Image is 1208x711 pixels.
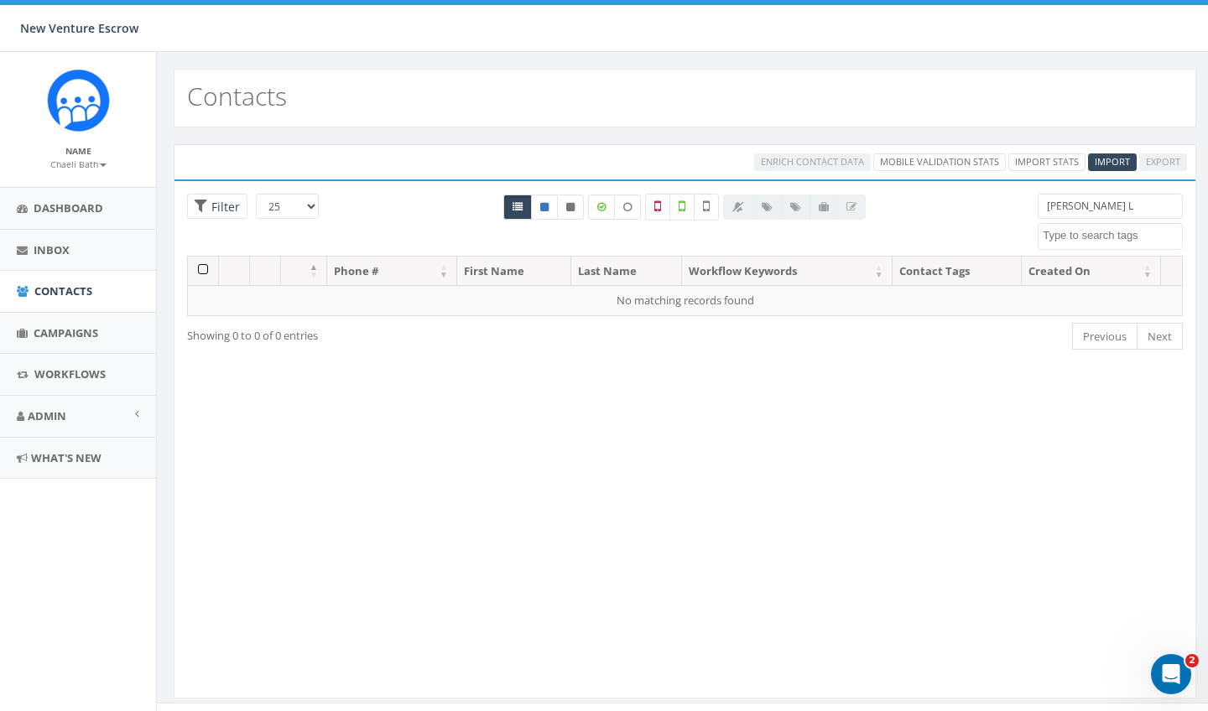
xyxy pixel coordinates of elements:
a: Next [1137,323,1183,350]
span: 2 [1185,654,1199,667]
th: Created On: activate to sort column ascending [1022,257,1161,286]
a: Import Stats [1008,153,1086,171]
h2: Contacts [187,82,287,110]
label: Not Validated [694,194,719,221]
label: Data Enriched [588,195,615,220]
span: Inbox [34,242,70,257]
label: Not a Mobile [645,194,670,221]
span: Filter [207,199,240,215]
span: New Venture Escrow [20,20,138,36]
small: Chaeli Bath [50,158,107,170]
i: This phone number is unsubscribed and has opted-out of all texts. [566,202,575,212]
th: Phone #: activate to sort column ascending [327,257,457,286]
th: Last Name [571,257,683,286]
a: All contacts [503,195,532,220]
a: Active [531,195,558,220]
a: Previous [1072,323,1138,350]
span: Contacts [34,283,92,298]
small: Name [65,145,91,157]
span: Import [1095,155,1130,168]
div: Showing 0 to 0 of 0 entries [187,321,587,344]
span: What's New [31,450,102,465]
img: Rally_Corp_Icon_1.png [47,69,110,132]
i: This phone number is subscribed and will receive texts. [540,202,549,212]
span: Admin [28,408,66,423]
td: No matching records found [188,285,1183,315]
span: Workflows [34,366,106,381]
a: Mobile Validation Stats [873,153,1006,171]
th: Contact Tags [893,257,1022,286]
a: Opted Out [557,195,584,220]
a: Chaeli Bath [50,156,107,171]
input: Type to search [1038,194,1183,219]
th: First Name [457,257,571,286]
th: Workflow Keywords: activate to sort column ascending [682,257,892,286]
iframe: Intercom live chat [1151,654,1191,694]
label: Validated [669,194,695,221]
span: Advance Filter [187,194,247,220]
span: Campaigns [34,325,98,340]
a: Import [1088,153,1137,171]
textarea: Search [1043,228,1182,243]
label: Data not Enriched [614,195,641,220]
span: CSV files only [1095,155,1130,168]
span: Dashboard [34,200,103,215]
